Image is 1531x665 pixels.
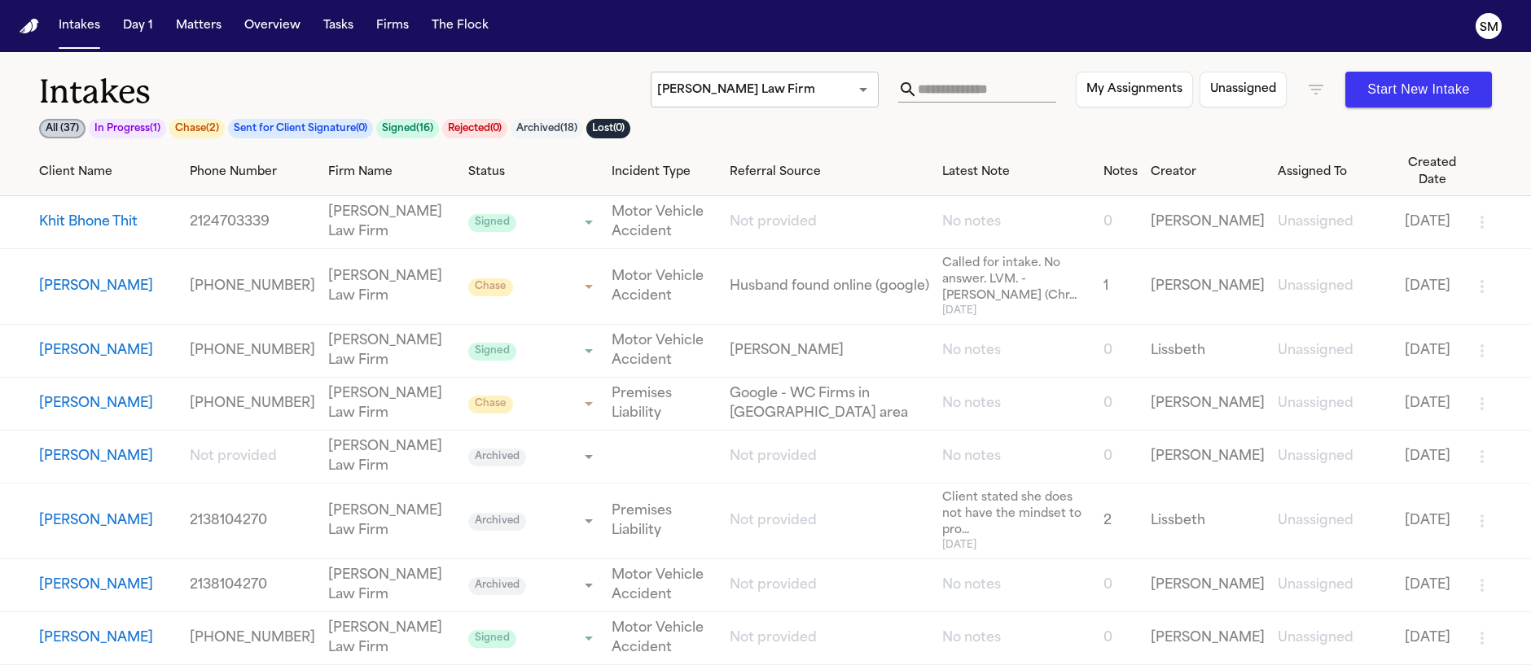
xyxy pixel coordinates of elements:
[942,539,1090,552] span: [DATE]
[39,511,177,531] button: View details for Puja Kashyap
[1278,394,1392,413] a: View details for Lisa Bello
[942,304,1090,317] span: [DATE]
[1278,579,1353,592] span: Unassigned
[1278,514,1353,527] span: Unassigned
[1103,164,1138,181] div: Notes
[730,632,817,645] span: Not provided
[1278,511,1392,531] a: View details for Puja Kashyap
[942,256,1090,304] span: Called for intake. No answer. LVM. - [PERSON_NAME] (Chr...
[20,19,39,34] a: Home
[1103,511,1138,531] a: View details for Puja Kashyap
[425,11,495,41] button: The Flock
[190,511,315,531] a: View details for Puja Kashyap
[1151,447,1265,466] a: View details for Giuseppe Tripi
[942,490,1090,539] span: Client stated she does not have the mindset to pro...
[1345,72,1492,107] button: Start New Intake
[468,339,599,362] div: Update intake status
[1405,277,1459,296] a: View details for Dariana Corona
[942,344,1001,357] span: No notes
[116,11,160,41] button: Day 1
[942,212,1090,232] a: View details for Khit Bhone Thit
[1405,511,1459,531] a: View details for Puja Kashyap
[942,397,1001,410] span: No notes
[39,277,177,296] a: View details for Dariana Corona
[1405,155,1459,189] div: Created Date
[468,396,513,413] span: Chase
[468,574,599,597] div: Update intake status
[1151,341,1265,361] a: View details for Michael Matos
[370,11,415,41] button: Firms
[169,11,228,41] a: Matters
[612,384,717,423] a: View details for Lisa Bello
[730,511,929,531] a: View details for Puja Kashyap
[468,164,599,181] div: Status
[730,212,929,232] a: View details for Khit Bhone Thit
[468,445,599,468] div: Update intake status
[1405,447,1459,466] a: View details for Giuseppe Tripi
[1103,212,1138,232] a: View details for Khit Bhone Thit
[942,394,1090,413] a: View details for Lisa Bello
[942,575,1090,595] a: View details for Sharon M
[190,341,315,361] a: View details for Michael Matos
[317,11,360,41] button: Tasks
[328,267,455,306] a: View details for Dariana Corona
[190,575,315,595] a: View details for Sharon M
[89,119,166,138] button: In Progress(1)
[1278,575,1392,595] a: View details for Sharon M
[730,628,929,648] a: View details for Jaquonna Hardy
[39,575,177,595] button: View details for Sharon M
[1151,511,1265,531] a: View details for Puja Kashyap
[1278,447,1392,466] a: View details for Giuseppe Tripi
[328,164,455,181] div: Firm Name
[1103,447,1138,466] a: View details for Giuseppe Tripi
[1151,394,1265,413] a: View details for Lisa Bello
[1278,164,1392,181] div: Assigned To
[1405,212,1459,232] a: View details for Khit Bhone Thit
[1278,212,1392,232] a: View details for Khit Bhone Thit
[612,566,717,605] a: View details for Sharon M
[1151,212,1265,232] a: View details for Khit Bhone Thit
[1278,450,1353,463] span: Unassigned
[39,394,177,413] button: View details for Lisa Bello
[730,514,817,527] span: Not provided
[468,278,513,296] span: Chase
[190,277,315,296] a: View details for Dariana Corona
[612,501,717,540] a: View details for Puja Kashyap
[1103,397,1112,410] span: 0
[1278,280,1353,293] span: Unassigned
[20,19,39,34] img: Finch Logo
[238,11,307,41] button: Overview
[612,331,717,370] a: View details for Michael Matos
[730,384,929,423] a: View details for Lisa Bello
[1103,628,1138,648] a: View details for Jaquonna Hardy
[468,214,516,232] span: Signed
[1103,394,1138,413] a: View details for Lisa Bello
[39,119,86,138] button: All (37)
[1151,164,1265,181] div: Creator
[1200,72,1287,107] button: Unassigned
[468,513,526,531] span: Archived
[942,216,1001,229] span: No notes
[468,448,526,466] span: Archived
[586,119,630,138] button: Lost(0)
[942,256,1090,317] a: View details for Dariana Corona
[1103,514,1112,527] span: 2
[442,119,507,138] button: Rejected(0)
[1103,280,1108,293] span: 1
[328,437,455,476] a: View details for Giuseppe Tripi
[612,267,717,306] a: View details for Dariana Corona
[1103,450,1112,463] span: 0
[511,119,583,138] button: Archived(18)
[190,164,315,181] div: Phone Number
[39,628,177,648] button: View details for Jaquonna Hardy
[1278,344,1353,357] span: Unassigned
[169,119,225,138] button: Chase(2)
